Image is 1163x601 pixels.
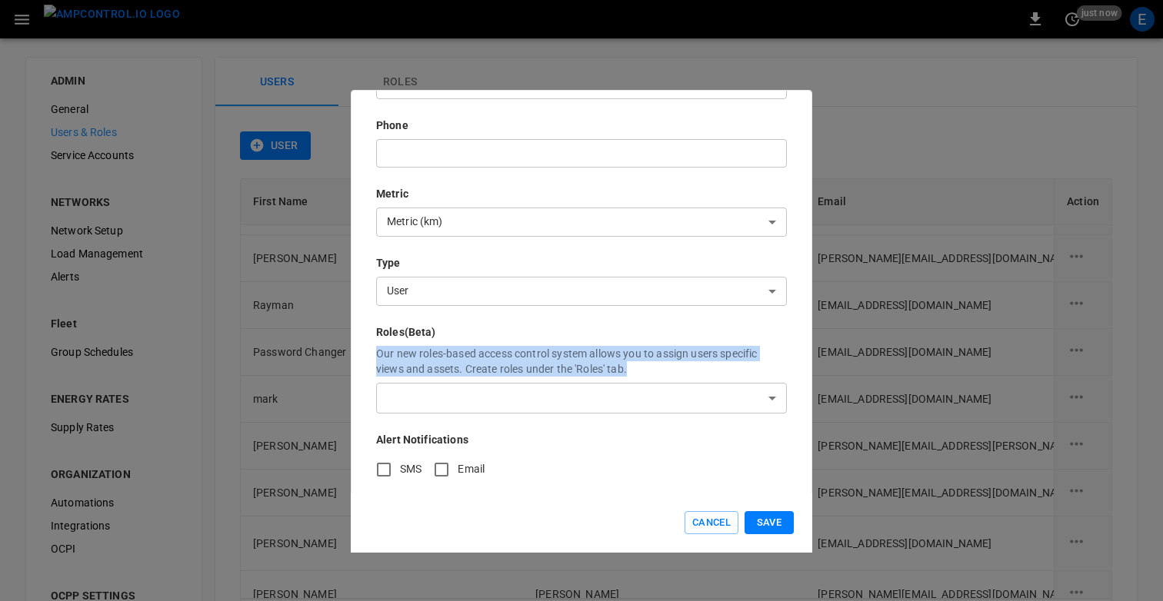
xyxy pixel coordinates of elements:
p: Roles (Beta) [376,324,787,340]
span: SMS [400,461,422,477]
p: Alert Notifications [376,432,787,447]
div: User [376,277,787,306]
span: Email [458,461,485,477]
button: Cancel [685,511,738,535]
p: Type [376,255,787,271]
button: Save [745,511,794,535]
p: Phone [376,118,787,133]
p: Our new roles-based access control system allows you to assign users specific views and assets. C... [376,346,787,377]
div: Metric (km) [376,208,787,237]
p: Metric [376,186,787,201]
